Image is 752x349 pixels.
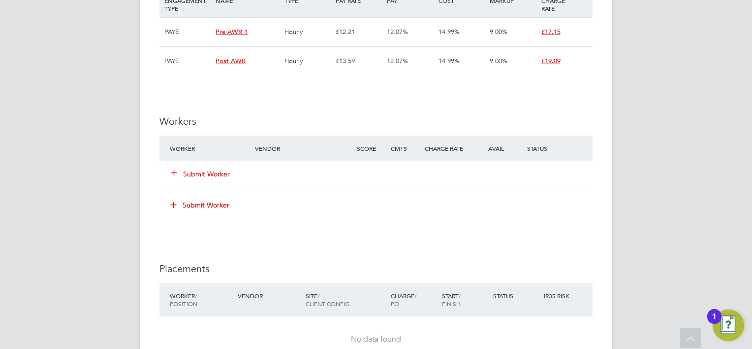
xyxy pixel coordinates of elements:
div: PAYE [162,18,213,46]
span: 14.99% [439,28,460,36]
h3: Placements [159,262,593,275]
span: 14.99% [439,57,460,65]
div: No data found [169,334,583,345]
span: / Position [170,292,197,308]
div: Score [354,140,388,157]
div: Worker [167,140,252,157]
button: Submit Worker [171,169,230,179]
div: Vendor [252,140,354,157]
div: Status [525,140,593,157]
span: 9.00% [490,57,507,65]
span: Pre AWR 1 [216,28,248,36]
button: Open Resource Center, 1 new notification [713,310,744,341]
div: Worker [167,287,235,313]
span: 12.07% [387,57,408,65]
div: Vendor [235,287,303,305]
div: £12.21 [333,18,384,46]
div: Charge [388,287,439,313]
div: PAYE [162,47,213,75]
button: Submit Worker [163,197,237,213]
span: / PO [391,292,416,308]
h3: Workers [159,115,593,128]
div: Site [303,287,388,313]
span: 12.07% [387,28,408,36]
div: Cmts [388,140,422,157]
div: Hourly [282,18,333,46]
div: IR35 Risk [541,287,575,305]
span: 9.00% [490,28,507,36]
div: Status [491,287,542,305]
div: Avail [473,140,525,157]
span: £17.15 [541,28,561,36]
div: Charge Rate [422,140,473,157]
span: / Client Config [306,292,349,308]
span: / Finish [442,292,461,308]
div: £13.59 [333,47,384,75]
span: £19.09 [541,57,561,65]
div: 1 [712,316,717,329]
span: Post AWR [216,57,246,65]
div: Hourly [282,47,333,75]
div: Start [439,287,491,313]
